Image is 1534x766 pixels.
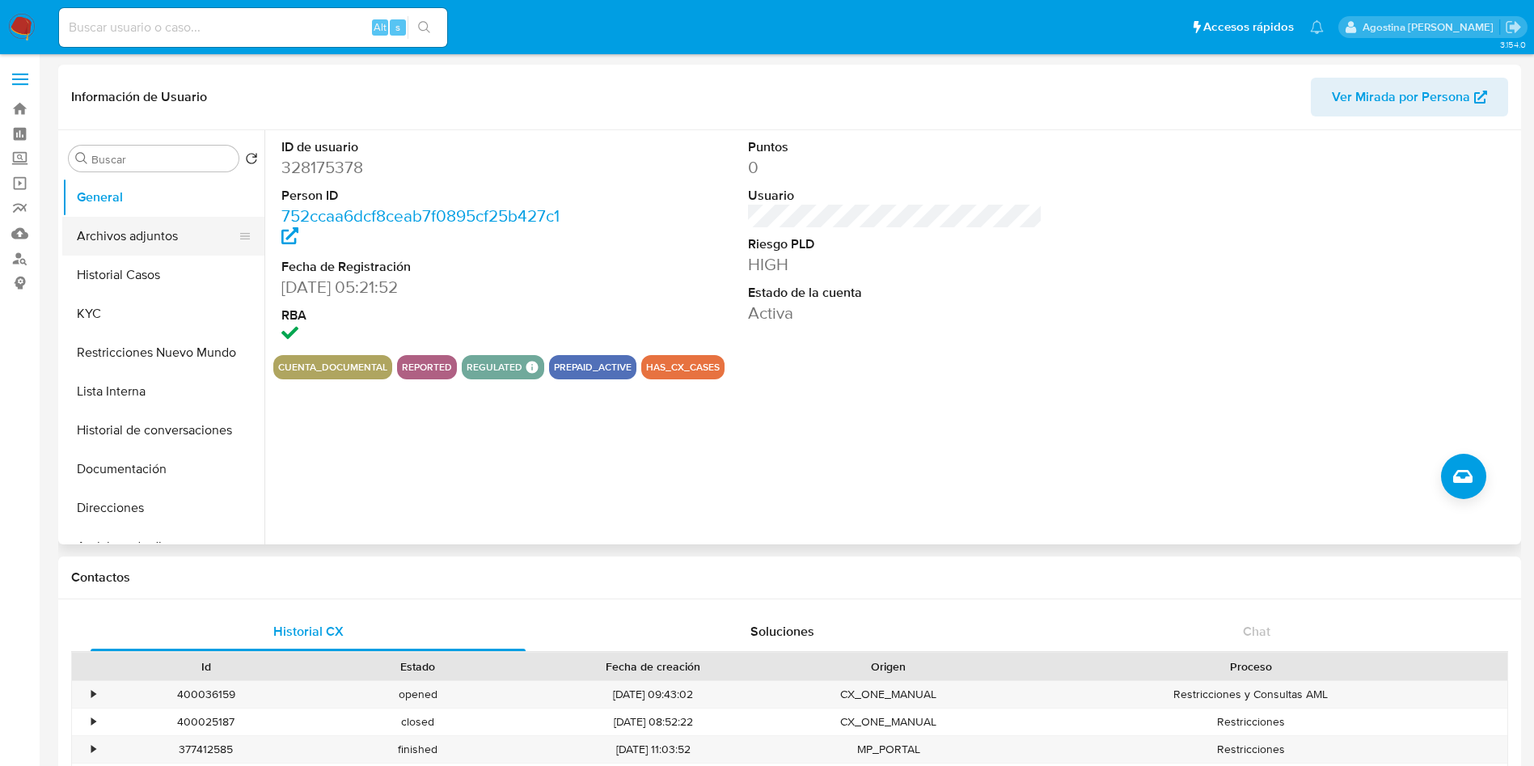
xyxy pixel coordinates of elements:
[748,235,1043,253] dt: Riesgo PLD
[748,156,1043,179] dd: 0
[750,622,814,641] span: Soluciones
[995,736,1507,763] div: Restricciones
[1243,622,1270,641] span: Chat
[62,411,264,450] button: Historial de conversaciones
[281,187,577,205] dt: Person ID
[646,364,720,370] button: has_cx_cases
[91,687,95,702] div: •
[1310,20,1324,34] a: Notificaciones
[100,736,312,763] div: 377412585
[281,276,577,298] dd: [DATE] 05:21:52
[100,681,312,708] div: 400036159
[281,307,577,324] dt: RBA
[783,681,995,708] div: CX_ONE_MANUAL
[59,17,447,38] input: Buscar usuario o caso...
[1363,19,1499,35] p: agostina.faruolo@mercadolibre.com
[281,156,577,179] dd: 328175378
[395,19,400,35] span: s
[62,256,264,294] button: Historial Casos
[62,178,264,217] button: General
[1006,658,1496,675] div: Proceso
[62,489,264,527] button: Direcciones
[374,19,387,35] span: Alt
[1311,78,1508,116] button: Ver Mirada por Persona
[112,658,301,675] div: Id
[402,364,452,370] button: reported
[794,658,983,675] div: Origen
[62,450,264,489] button: Documentación
[91,714,95,730] div: •
[524,709,783,735] div: [DATE] 08:52:22
[1332,78,1470,116] span: Ver Mirada por Persona
[467,364,522,370] button: regulated
[71,89,207,105] h1: Información de Usuario
[75,152,88,165] button: Buscar
[281,204,560,250] a: 752ccaa6dcf8ceab7f0895cf25b427c1
[1203,19,1294,36] span: Accesos rápidos
[524,736,783,763] div: [DATE] 11:03:52
[783,736,995,763] div: MP_PORTAL
[62,333,264,372] button: Restricciones Nuevo Mundo
[408,16,441,39] button: search-icon
[91,152,232,167] input: Buscar
[995,681,1507,708] div: Restricciones y Consultas AML
[281,138,577,156] dt: ID de usuario
[524,681,783,708] div: [DATE] 09:43:02
[100,709,312,735] div: 400025187
[62,527,264,566] button: Anticipos de dinero
[91,742,95,757] div: •
[62,217,251,256] button: Archivos adjuntos
[535,658,771,675] div: Fecha de creación
[748,138,1043,156] dt: Puntos
[995,709,1507,735] div: Restricciones
[71,569,1508,586] h1: Contactos
[748,187,1043,205] dt: Usuario
[748,302,1043,324] dd: Activa
[312,681,524,708] div: opened
[245,152,258,170] button: Volver al orden por defecto
[281,258,577,276] dt: Fecha de Registración
[748,284,1043,302] dt: Estado de la cuenta
[62,294,264,333] button: KYC
[273,622,344,641] span: Historial CX
[748,253,1043,276] dd: HIGH
[278,364,387,370] button: cuenta_documental
[1505,19,1522,36] a: Salir
[783,709,995,735] div: CX_ONE_MANUAL
[312,709,524,735] div: closed
[312,736,524,763] div: finished
[62,372,264,411] button: Lista Interna
[323,658,513,675] div: Estado
[554,364,632,370] button: prepaid_active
